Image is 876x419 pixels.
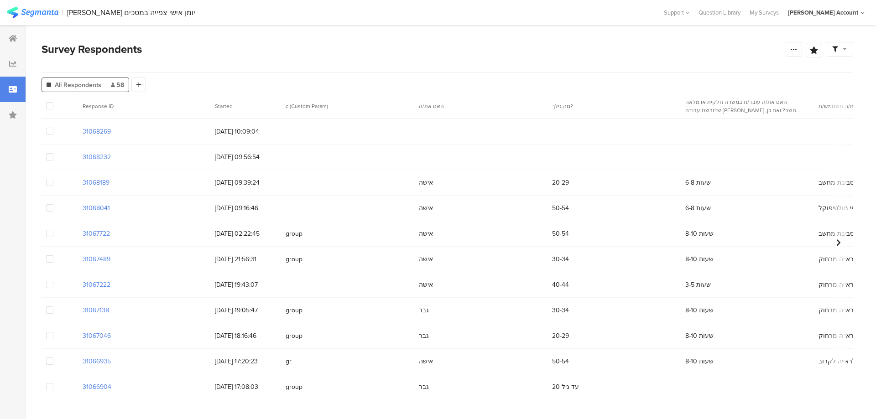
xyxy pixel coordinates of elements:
span: אישה [419,254,433,264]
span: 20-29 [552,331,569,341]
span: [DATE] 19:05:47 [215,305,276,315]
span: 6-8 שעות [685,203,711,213]
span: אישה [419,229,433,238]
span: 50-54 [552,357,569,366]
section: 31066935 [83,357,111,366]
span: עד גיל 20 [552,382,579,392]
section: 31067138 [83,305,109,315]
span: 8-10 שעות [685,331,714,341]
span: [DATE] 09:39:24 [215,178,276,187]
span: [DATE] 18:16:46 [215,331,276,341]
section: 31067722 [83,229,110,238]
span: 6-8 שעות [685,178,711,187]
span: [DATE] 19:43:07 [215,280,276,290]
section: 31067489 [83,254,110,264]
section: מה גילך? [552,102,670,110]
section: 31068041 [83,203,110,213]
span: 40-44 [552,280,569,290]
section: האם את/ה [419,102,537,110]
span: gr [286,357,410,366]
span: 3-5 שעות [685,280,711,290]
div: [PERSON_NAME] Account [788,8,858,17]
span: group [286,254,410,264]
span: משקפי מולטיפוקל [819,203,869,213]
span: גבר [419,331,429,341]
span: 8-10 שעות [685,229,714,238]
span: [DATE] 10:09:04 [215,127,276,136]
span: 8-10 שעות [685,305,714,315]
span: גבר [419,305,429,315]
section: 31068232 [83,152,111,162]
span: 8-10 שעות [685,254,714,264]
span: אישה [419,280,433,290]
span: group [286,382,410,392]
span: 20-29 [552,178,569,187]
span: 50-54 [552,229,569,238]
span: אישה [419,178,433,187]
span: 30-34 [552,254,569,264]
div: Support [664,5,689,20]
span: group [286,331,410,341]
span: 50-54 [552,203,569,213]
span: אישה [419,203,433,213]
section: האם את/ה עובד/ת במשרה חלקית או מלאה שדורשת עבודה [PERSON_NAME] מחשב? ואם כן, כמה שעות ביום ממוצע ... [685,98,803,114]
section: 31068189 [83,178,109,187]
span: Response ID [83,102,114,110]
span: Survey Respondents [42,41,142,57]
section: 31067222 [83,280,110,290]
span: אישה [419,357,433,366]
span: [DATE] 21:56:31 [215,254,276,264]
span: All Respondents [55,80,101,90]
div: | [62,7,63,18]
section: 31067046 [83,331,111,341]
div: [PERSON_NAME] יומן אישי צפייה במסכים [67,8,195,17]
span: group [286,305,410,315]
span: 8-10 שעות [685,357,714,366]
span: group [286,229,410,238]
span: Started [215,102,233,110]
span: 30-34 [552,305,569,315]
span: [DATE] 02:22:45 [215,229,276,238]
span: 58 [111,80,124,90]
img: segmanta logo [7,7,58,18]
a: Question Library [694,8,745,17]
span: c (Custom Param) [286,102,328,110]
span: גבר [419,382,429,392]
section: 31066904 [83,382,111,392]
a: My Surveys [745,8,783,17]
section: 31068269 [83,127,111,136]
span: [DATE] 09:16:46 [215,203,276,213]
span: [DATE] 09:56:54 [215,152,276,162]
span: [DATE] 17:08:03 [215,382,276,392]
span: [DATE] 17:20:23 [215,357,276,366]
